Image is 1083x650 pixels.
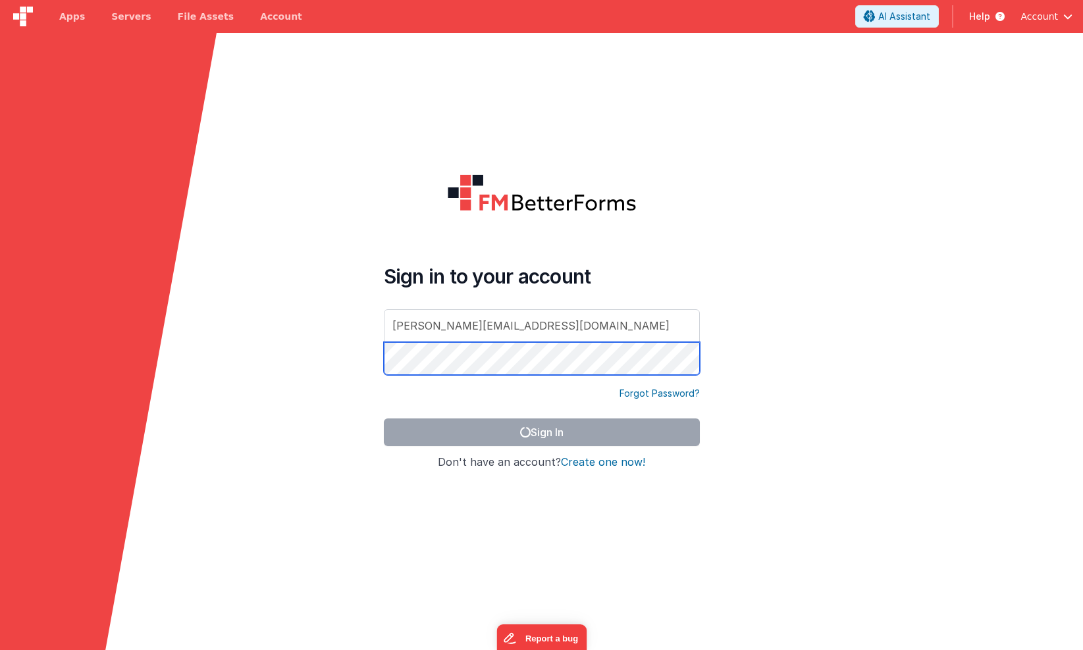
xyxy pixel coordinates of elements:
button: Sign In [384,418,700,446]
input: Email Address [384,309,700,342]
span: Account [1020,10,1058,23]
span: File Assets [178,10,234,23]
button: Create one now! [561,457,645,468]
h4: Sign in to your account [384,264,700,288]
span: AI Assistant [878,10,930,23]
button: Account [1020,10,1072,23]
button: AI Assistant [855,5,939,28]
span: Apps [59,10,85,23]
span: Servers [111,10,151,23]
a: Forgot Password? [620,387,700,400]
h4: Don't have an account? [384,457,700,468]
span: Help [969,10,990,23]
